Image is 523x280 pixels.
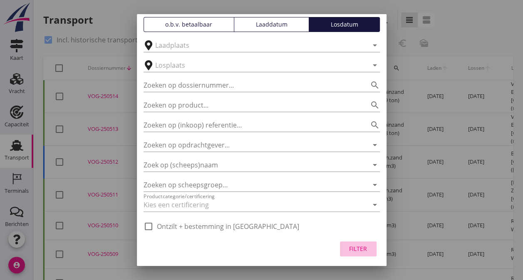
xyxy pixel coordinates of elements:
div: Losdatum [312,20,376,29]
input: Zoeken op (inkoop) referentie… [144,118,357,132]
i: arrow_drop_down [370,160,380,170]
i: search [370,120,380,130]
i: arrow_drop_down [370,40,380,50]
button: o.b.v. betaalbaar [144,17,234,32]
input: Laadplaats [155,39,357,52]
input: Zoeken op product... [144,98,357,112]
button: Laaddatum [234,17,309,32]
input: Losplaats [155,59,357,72]
input: Zoeken op opdrachtgever... [144,138,357,152]
i: search [370,80,380,90]
i: arrow_drop_down [370,200,380,210]
input: Zoek op (scheeps)naam [144,158,357,172]
i: arrow_drop_down [370,180,380,190]
i: arrow_drop_down [370,140,380,150]
button: Filter [340,241,377,256]
div: Laaddatum [238,20,305,29]
i: arrow_drop_down [370,60,380,70]
button: Losdatum [309,17,380,32]
div: Filter [347,244,370,253]
i: search [370,100,380,110]
input: Zoeken op dossiernummer... [144,79,357,92]
div: o.b.v. betaalbaar [147,20,231,29]
label: Ontzilt + bestemming in [GEOGRAPHIC_DATA] [157,222,299,231]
